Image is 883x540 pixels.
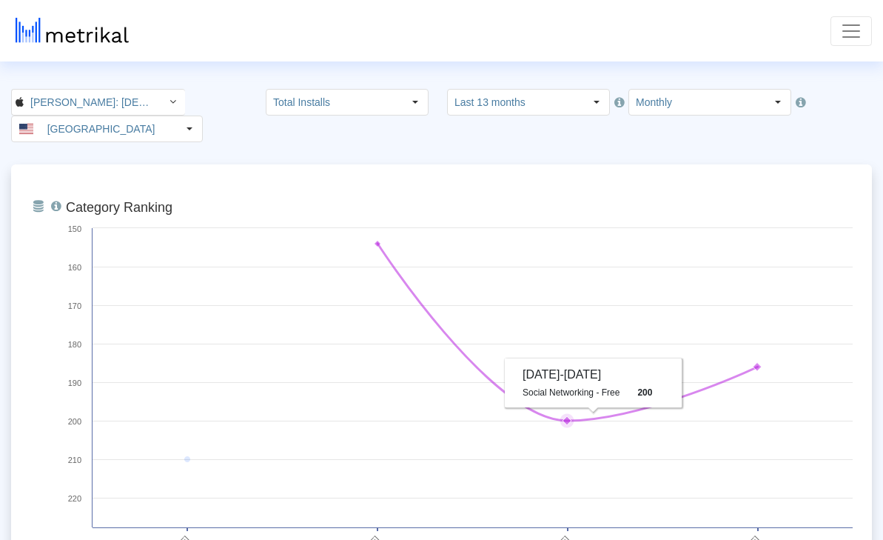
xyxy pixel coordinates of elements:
[16,18,129,43] img: metrical-logo-light.png
[68,456,81,464] text: 210
[765,90,790,115] div: Select
[403,90,428,115] div: Select
[68,263,81,272] text: 160
[160,90,185,115] div: Select
[68,301,81,310] text: 170
[66,200,172,215] tspan: Category Ranking
[830,16,872,46] button: Toggle navigation
[68,340,81,349] text: 180
[68,224,81,233] text: 150
[68,494,81,503] text: 220
[68,379,81,387] text: 190
[68,417,81,426] text: 200
[177,116,202,141] div: Select
[584,90,609,115] div: Select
